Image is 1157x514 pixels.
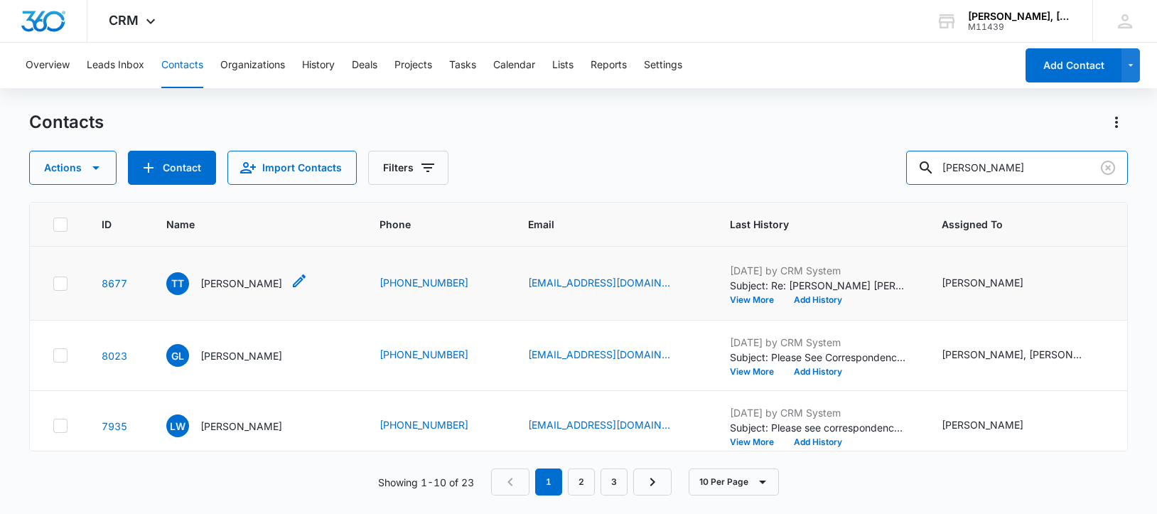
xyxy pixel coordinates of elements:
[633,469,672,496] a: Next Page
[380,347,468,362] a: [PHONE_NUMBER]
[528,275,696,292] div: Email - troyteems@yahoo.com - Select to Edit Field
[942,275,1023,290] div: [PERSON_NAME]
[968,22,1072,32] div: account id
[166,414,308,437] div: Name - Leslie Williams - Select to Edit Field
[102,217,112,232] span: ID
[730,217,887,232] span: Last History
[128,151,216,185] button: Add Contact
[102,420,127,432] a: Navigate to contact details page for Leslie Williams
[200,276,282,291] p: [PERSON_NAME]
[784,438,852,446] button: Add History
[200,348,282,363] p: [PERSON_NAME]
[102,350,127,362] a: Navigate to contact details page for Gene Lesley
[730,420,908,435] p: Subject: Please see correspondence from [PERSON_NAME] | [PERSON_NAME], [PERSON_NAME] & [PERSON_NA...
[491,469,672,496] nav: Pagination
[942,417,1023,432] div: [PERSON_NAME]
[942,217,1089,232] span: Assigned To
[730,335,908,350] p: [DATE] by CRM System
[601,469,628,496] a: Page 3
[380,275,468,290] a: [PHONE_NUMBER]
[87,43,144,88] button: Leads Inbox
[1105,111,1128,134] button: Actions
[528,417,670,432] a: [EMAIL_ADDRESS][DOMAIN_NAME]
[378,475,474,490] p: Showing 1-10 of 23
[380,275,494,292] div: Phone - (423) 883-5933 - Select to Edit Field
[942,347,1109,364] div: Assigned To - John Cavett, Preston Colling - Select to Edit Field
[352,43,377,88] button: Deals
[552,43,574,88] button: Lists
[166,414,189,437] span: LW
[166,344,189,367] span: GL
[535,469,562,496] em: 1
[528,347,670,362] a: [EMAIL_ADDRESS][DOMAIN_NAME]
[380,417,468,432] a: [PHONE_NUMBER]
[26,43,70,88] button: Overview
[784,368,852,376] button: Add History
[166,217,325,232] span: Name
[730,263,908,278] p: [DATE] by CRM System
[1097,156,1119,179] button: Clear
[161,43,203,88] button: Contacts
[942,417,1049,434] div: Assigned To - Barry Abbott - Select to Edit Field
[493,43,535,88] button: Calendar
[591,43,627,88] button: Reports
[302,43,335,88] button: History
[102,277,127,289] a: Navigate to contact details page for Troy Teems
[166,272,308,295] div: Name - Troy Teems - Select to Edit Field
[942,347,1084,362] div: [PERSON_NAME], [PERSON_NAME]
[200,419,282,434] p: [PERSON_NAME]
[528,217,675,232] span: Email
[449,43,476,88] button: Tasks
[784,296,852,304] button: Add History
[730,278,908,293] p: Subject: Re: [PERSON_NAME] [PERSON_NAME] Winchester Wealth Management You can also try the Chatta...
[109,13,139,28] span: CRM
[394,43,432,88] button: Projects
[166,344,308,367] div: Name - Gene Lesley - Select to Edit Field
[29,112,104,133] h1: Contacts
[942,275,1049,292] div: Assigned To - Barry Abbott - Select to Edit Field
[227,151,357,185] button: Import Contacts
[528,275,670,290] a: [EMAIL_ADDRESS][DOMAIN_NAME]
[568,469,595,496] a: Page 2
[220,43,285,88] button: Organizations
[380,347,494,364] div: Phone - (423) 505-7936 - Select to Edit Field
[730,438,784,446] button: View More
[1026,48,1121,82] button: Add Contact
[644,43,682,88] button: Settings
[689,469,779,496] button: 10 Per Page
[906,151,1128,185] input: Search Contacts
[730,296,784,304] button: View More
[528,417,696,434] div: Email - lesliewilliams481@gmail.com - Select to Edit Field
[368,151,448,185] button: Filters
[730,350,908,365] p: Subject: Please See Correspondence from [PERSON_NAME] | [PERSON_NAME], [PERSON_NAME] & [PERSON_NA...
[730,368,784,376] button: View More
[380,417,494,434] div: Phone - (423) 305-4984 - Select to Edit Field
[528,347,696,364] div: Email - glesley1@aol.com - Select to Edit Field
[968,11,1072,22] div: account name
[29,151,117,185] button: Actions
[166,272,189,295] span: TT
[380,217,473,232] span: Phone
[730,405,908,420] p: [DATE] by CRM System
